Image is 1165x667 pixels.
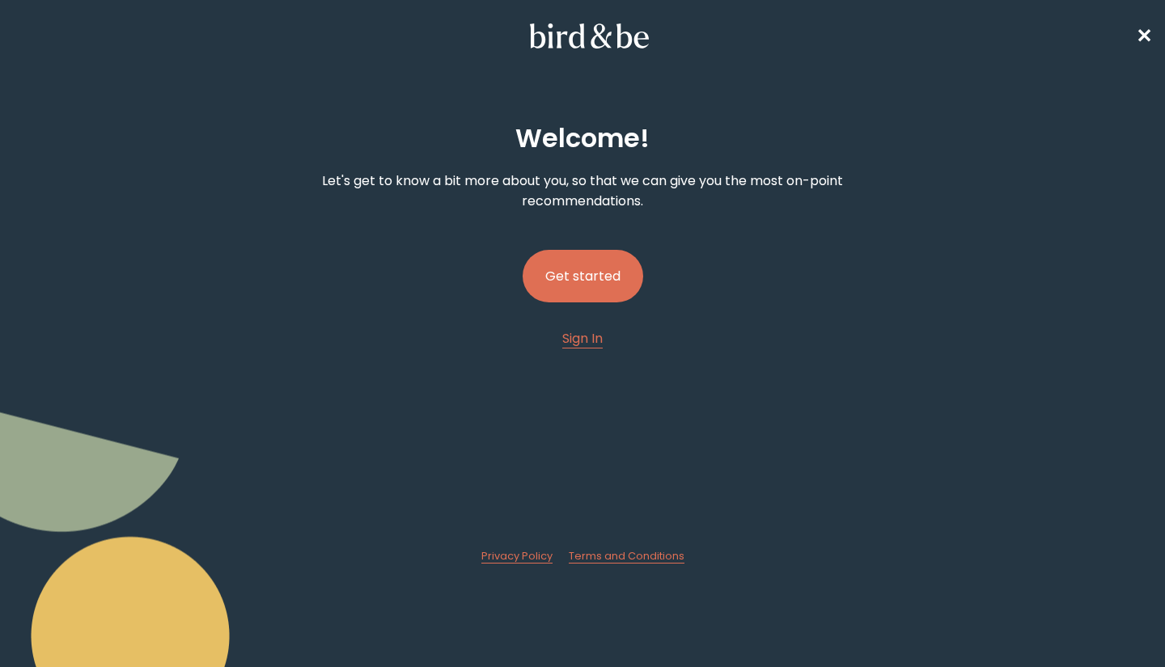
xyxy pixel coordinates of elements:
span: Sign In [562,329,603,348]
a: Privacy Policy [481,549,553,564]
button: Get started [523,250,643,302]
h2: Welcome ! [515,119,650,158]
a: Sign In [562,328,603,348]
a: Terms and Conditions [569,549,684,564]
span: ✕ [1136,23,1152,49]
a: Get started [523,224,643,328]
span: Privacy Policy [481,549,553,563]
span: Terms and Conditions [569,549,684,563]
a: ✕ [1136,22,1152,50]
p: Let's get to know a bit more about you, so that we can give you the most on-point recommendations. [304,171,861,211]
